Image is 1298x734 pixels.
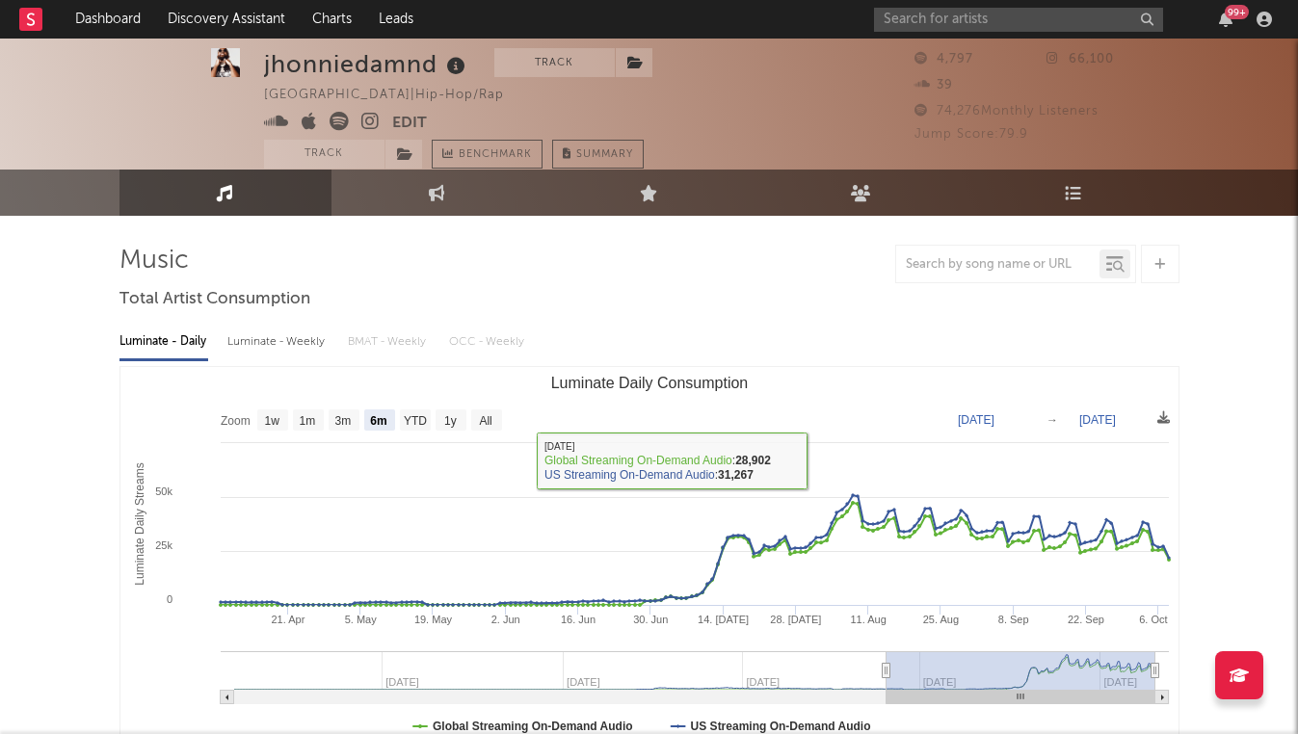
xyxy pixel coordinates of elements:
text: 19. May [413,614,452,625]
a: Benchmark [432,140,543,169]
text: Luminate Daily Streams [132,462,146,585]
text: 50k [155,485,172,497]
text: 30. Jun [633,614,668,625]
span: Jump Score: 79.9 [914,128,1028,141]
span: Benchmark [459,144,532,167]
text: 0 [166,593,172,605]
text: 22. Sep [1068,614,1104,625]
div: jhonniedamnd [264,48,470,80]
text: 2. Jun [490,614,519,625]
button: Track [494,48,615,77]
text: 8. Sep [997,614,1028,625]
span: 4,797 [914,53,973,66]
text: [DATE] [958,413,994,427]
text: Global Streaming On-Demand Audio [433,720,633,733]
text: → [1046,413,1058,427]
div: [GEOGRAPHIC_DATA] | Hip-Hop/Rap [264,84,526,107]
text: 28. [DATE] [770,614,821,625]
button: 99+ [1219,12,1232,27]
input: Search by song name or URL [896,257,1099,273]
div: Luminate - Daily [119,326,208,358]
span: 74,276 Monthly Listeners [914,105,1099,118]
text: 14. [DATE] [698,614,749,625]
button: Track [264,140,384,169]
span: 39 [914,79,953,92]
text: 11. Aug [850,614,886,625]
span: 66,100 [1046,53,1114,66]
text: 6m [370,414,386,428]
text: [DATE] [1079,413,1116,427]
text: 1w [264,414,279,428]
text: US Streaming On-Demand Audio [690,720,870,733]
span: Summary [576,149,633,160]
text: 1y [444,414,457,428]
text: 5. May [344,614,377,625]
text: Zoom [221,414,251,428]
text: 25. Aug [922,614,958,625]
div: Luminate - Weekly [227,326,329,358]
text: Luminate Daily Consumption [550,375,748,391]
input: Search for artists [874,8,1163,32]
button: Edit [392,112,427,136]
span: Total Artist Consumption [119,288,310,311]
text: All [479,414,491,428]
text: 3m [334,414,351,428]
text: YTD [403,414,426,428]
button: Summary [552,140,644,169]
text: 25k [155,539,172,551]
text: 16. Jun [560,614,595,625]
text: 1m [299,414,315,428]
text: 21. Apr [271,614,305,625]
div: 99 + [1225,5,1249,19]
text: 6. Oct [1139,614,1167,625]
